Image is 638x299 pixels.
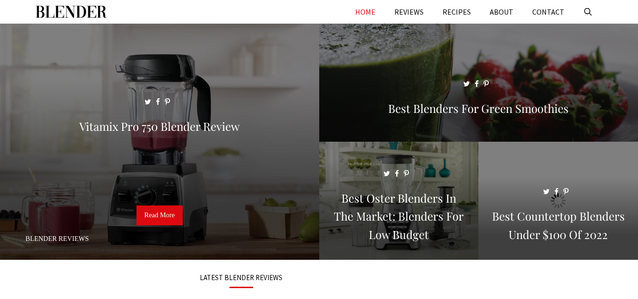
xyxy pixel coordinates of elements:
a: Best Oster Blenders in the Market: Blenders for Low Budget [319,248,479,258]
a: Best Countertop Blenders Under $100 of 2022 [478,248,638,258]
h3: LATEST BLENDER REVIEWS [48,274,435,281]
a: Blender Reviews [26,235,89,242]
a: Read More [136,205,183,225]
